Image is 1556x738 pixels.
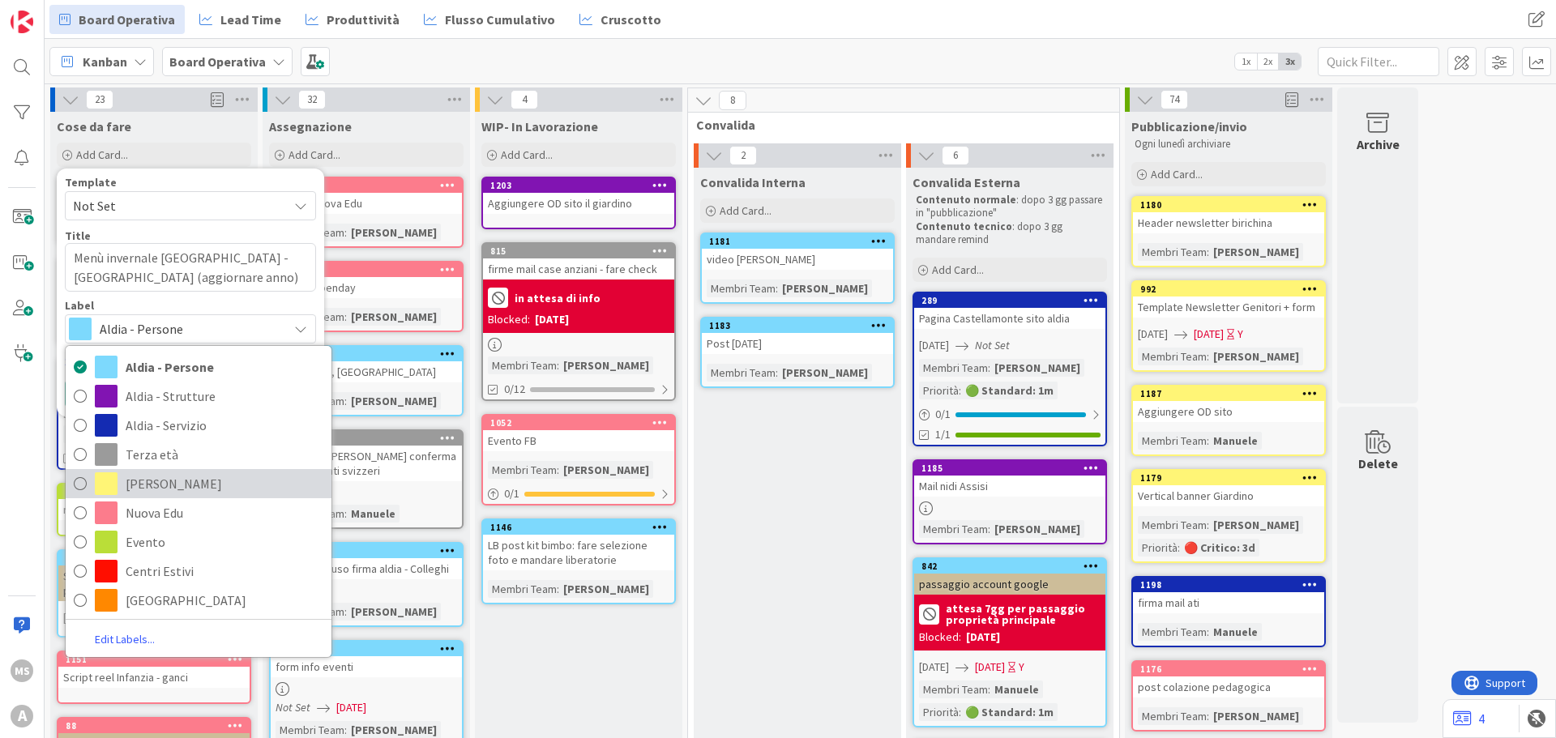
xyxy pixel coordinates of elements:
[1138,326,1168,343] span: [DATE]
[719,91,746,110] span: 8
[1140,663,1324,675] div: 1176
[58,484,250,520] div: 1194reel convegno i bambini cattivi
[932,262,984,277] span: Add Card...
[1133,282,1324,296] div: 992
[76,147,128,162] span: Add Card...
[65,228,91,243] label: Title
[276,700,310,715] i: Not Set
[990,359,1084,377] div: [PERSON_NAME]
[1133,198,1324,212] div: 1180
[515,292,601,304] b: in attesa di info
[126,471,323,496] span: [PERSON_NAME]
[1207,432,1209,450] span: :
[86,90,113,109] span: 23
[557,580,559,598] span: :
[559,461,653,479] div: [PERSON_NAME]
[919,703,959,721] div: Priorità
[344,603,347,621] span: :
[298,90,326,109] span: 32
[483,258,674,279] div: firme mail case anziani - fare check
[916,220,1012,233] strong: Contenuto tecnico
[65,243,316,292] textarea: Menù invernale [GEOGRAPHIC_DATA] - [GEOGRAPHIC_DATA] (aggiornare anno)
[990,680,1043,698] div: Manuele
[271,193,462,214] div: Banner Nuova Edu
[919,337,949,354] span: [DATE]
[988,680,990,698] span: :
[344,505,347,523] span: :
[65,177,117,188] span: Template
[126,530,323,554] span: Evento
[776,364,778,382] span: :
[271,347,462,361] div: 1196
[488,461,557,479] div: Membri Team
[1019,659,1024,676] div: Y
[483,416,674,430] div: 1052
[1140,579,1324,591] div: 1198
[347,505,400,523] div: Manuele
[700,174,806,190] span: Convalida Interna
[483,244,674,258] div: 815
[66,498,331,527] a: Nuova Edu
[271,558,462,579] div: Fare check uso firma aldia - Colleghi
[916,193,1016,207] strong: Contenuto normale
[1161,90,1188,109] span: 74
[990,520,1084,538] div: [PERSON_NAME]
[1207,243,1209,261] span: :
[501,147,553,162] span: Add Card...
[1133,296,1324,318] div: Template Newsletter Genitori + form
[271,656,462,677] div: form info eventi
[707,279,776,297] div: Membri Team
[702,249,893,270] div: video [PERSON_NAME]
[278,264,462,275] div: 1157
[490,522,674,533] div: 1146
[1133,386,1324,401] div: 1187
[483,430,674,451] div: Evento FB
[570,5,671,34] a: Cruscotto
[347,224,441,241] div: [PERSON_NAME]
[1133,471,1324,506] div: 1179Vertical banner Giardino
[271,446,462,481] div: cchiamare [PERSON_NAME] conferma trasferimenti svizzeri
[414,5,565,34] a: Flusso Cumulativo
[483,178,674,214] div: 1203Aggiungere OD sito il giardino
[278,180,462,191] div: 1202
[344,308,347,326] span: :
[11,659,33,682] div: MS
[1133,662,1324,676] div: 1176
[271,262,462,298] div: 1157keikibu openday
[66,440,331,469] a: Terza età
[914,559,1105,595] div: 842passaggio account google
[709,320,893,331] div: 1183
[1140,388,1324,399] div: 1187
[702,333,893,354] div: Post [DATE]
[1358,454,1398,473] div: Delete
[1133,676,1324,697] div: post colazione pedagogica
[959,703,961,721] span: :
[483,178,674,193] div: 1203
[1133,401,1324,422] div: Aggiungere OD sito
[1138,432,1207,450] div: Membri Team
[490,245,674,257] div: 815
[269,118,352,134] span: Assegnazione
[919,629,961,646] div: Blocked:
[1279,53,1301,70] span: 3x
[58,551,250,601] div: 833Stampare e inviare poster Welfare - per ALDIA DAY + [PERSON_NAME]
[271,277,462,298] div: keikibu openday
[1207,516,1209,534] span: :
[347,392,441,410] div: [PERSON_NAME]
[1257,53,1279,70] span: 2x
[914,308,1105,329] div: Pagina Castellamonte sito aldia
[488,311,530,328] div: Blocked:
[271,178,462,193] div: 1202
[1140,284,1324,295] div: 992
[271,544,462,579] div: 1193Fare check uso firma aldia - Colleghi
[190,5,291,34] a: Lead Time
[278,433,462,444] div: 1195
[707,364,776,382] div: Membri Team
[347,308,441,326] div: [PERSON_NAME]
[1357,134,1400,154] div: Archive
[729,146,757,165] span: 2
[1318,47,1439,76] input: Quick Filter...
[1138,243,1207,261] div: Membri Team
[1133,485,1324,506] div: Vertical banner Giardino
[511,90,538,109] span: 4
